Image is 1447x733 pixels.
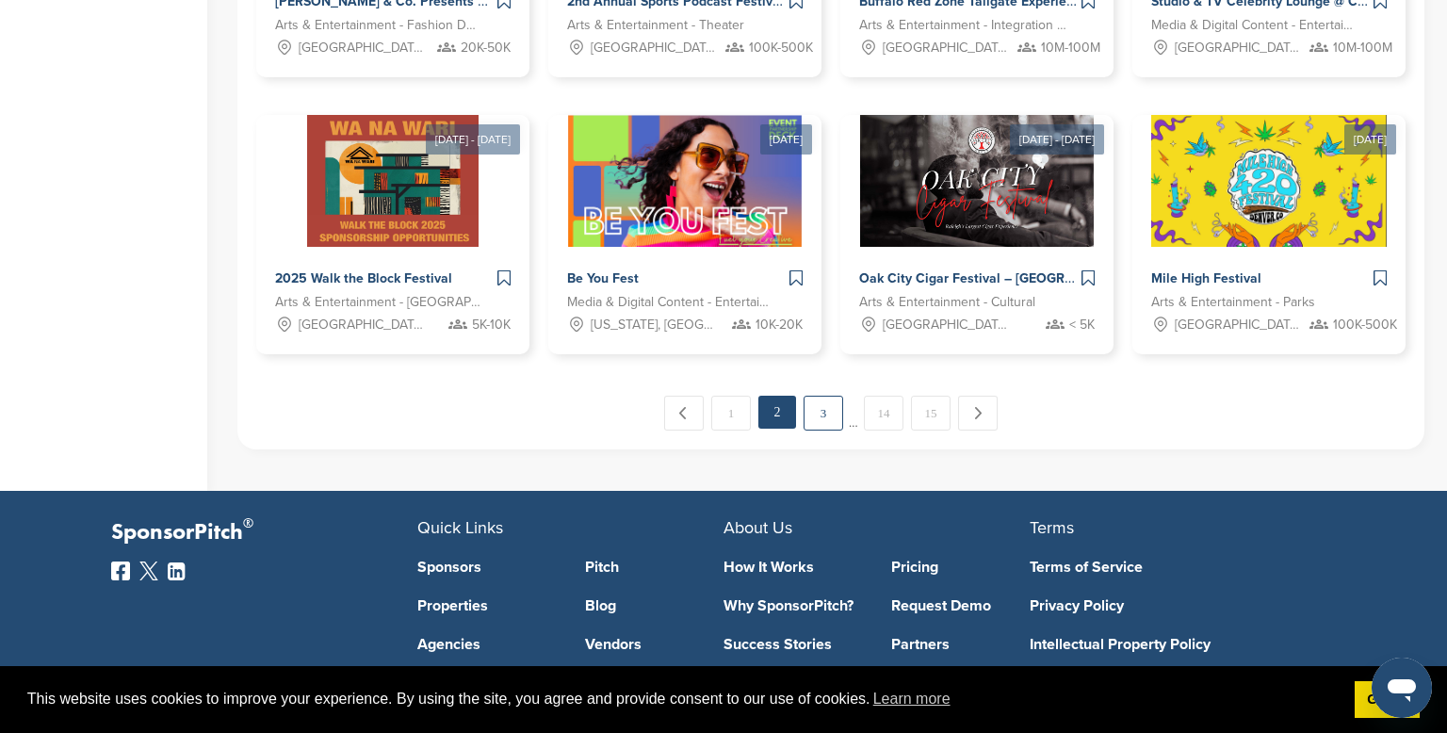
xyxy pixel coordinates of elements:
a: Sponsors [417,560,557,575]
a: Properties [417,598,557,613]
span: Quick Links [417,517,503,538]
img: Sponsorpitch & [568,115,803,247]
span: Arts & Entertainment - Cultural [859,292,1035,313]
a: [DATE] - [DATE] Sponsorpitch & Oak City Cigar Festival – [GEOGRAPHIC_DATA]'s largest Cigar & Life... [840,85,1114,354]
div: [DATE] - [DATE] [1010,124,1104,155]
span: [GEOGRAPHIC_DATA], [GEOGRAPHIC_DATA] [883,315,1013,335]
div: [DATE] [1344,124,1396,155]
span: [US_STATE], [GEOGRAPHIC_DATA] [591,315,721,335]
span: Arts & Entertainment - Integration - Sports [859,15,1066,36]
a: Success Stories [723,637,863,652]
a: Privacy Policy [1030,598,1308,613]
img: Sponsorpitch & [1151,115,1387,247]
span: … [849,396,858,430]
span: Mile High Festival [1151,270,1261,286]
span: 100K-500K [749,38,813,58]
a: learn more about cookies [870,685,953,713]
span: 10K-20K [756,315,803,335]
a: dismiss cookie message [1355,681,1420,719]
a: Pitch [585,560,724,575]
span: Arts & Entertainment - Theater [567,15,744,36]
div: [DATE] - [DATE] [426,124,520,155]
a: [DATE] Sponsorpitch & Be You Fest Media & Digital Content - Entertainment [US_STATE], [GEOGRAPHIC... [548,85,821,354]
span: This website uses cookies to improve your experience. By using the site, you agree and provide co... [27,685,1340,713]
span: 2025 Walk the Block Festival [275,270,452,286]
em: 2 [758,396,796,429]
span: 10M-100M [1041,38,1100,58]
a: Why SponsorPitch? [723,598,863,613]
span: < 5K [1069,315,1095,335]
span: 5K-10K [472,315,511,335]
span: Arts & Entertainment - Parks [1151,292,1315,313]
span: ® [243,512,253,535]
span: Media & Digital Content - Entertainment [567,292,774,313]
a: Next → [958,396,998,431]
span: [GEOGRAPHIC_DATA], [GEOGRAPHIC_DATA] [299,38,429,58]
span: Terms [1030,517,1074,538]
a: ← Previous [664,396,704,431]
span: 20K-50K [461,38,511,58]
img: Sponsorpitch & [860,115,1095,247]
a: Vendors [585,637,724,652]
a: Intellectual Property Policy [1030,637,1308,652]
span: About Us [723,517,792,538]
img: Sponsorpitch & [307,115,478,247]
p: SponsorPitch [111,519,417,546]
span: Oak City Cigar Festival – [GEOGRAPHIC_DATA]'s largest Cigar & Lifestyle Experience! [859,270,1385,286]
span: [GEOGRAPHIC_DATA], [GEOGRAPHIC_DATA], [GEOGRAPHIC_DATA], [GEOGRAPHIC_DATA] [883,38,1013,58]
span: 100K-500K [1333,315,1397,335]
a: How It Works [723,560,863,575]
span: 10M-100M [1333,38,1392,58]
a: Agencies [417,637,557,652]
span: Be You Fest [567,270,639,286]
iframe: Button to launch messaging window, conversation in progress [1372,658,1432,718]
a: Terms of Service [1030,560,1308,575]
a: [DATE] Sponsorpitch & Mile High Festival Arts & Entertainment - Parks [GEOGRAPHIC_DATA], [GEOGRAP... [1132,85,1406,354]
span: Media & Digital Content - Entertainment [1151,15,1358,36]
a: 14 [864,396,903,431]
span: [GEOGRAPHIC_DATA], [GEOGRAPHIC_DATA] [1175,315,1305,335]
span: [GEOGRAPHIC_DATA], [GEOGRAPHIC_DATA] [591,38,721,58]
a: 15 [911,396,951,431]
a: Request Demo [891,598,1031,613]
a: Partners [891,637,1031,652]
img: Twitter [139,562,158,580]
img: Facebook [111,562,130,580]
div: [DATE] [760,124,812,155]
a: 1 [711,396,751,431]
span: Arts & Entertainment - Fashion Designer [275,15,482,36]
a: Blog [585,598,724,613]
a: [DATE] - [DATE] Sponsorpitch & 2025 Walk the Block Festival Arts & Entertainment - [GEOGRAPHIC_DA... [256,85,529,354]
span: [GEOGRAPHIC_DATA], [GEOGRAPHIC_DATA] [1175,38,1305,58]
span: [GEOGRAPHIC_DATA], [GEOGRAPHIC_DATA] [299,315,429,335]
span: Arts & Entertainment - [GEOGRAPHIC_DATA] [275,292,482,313]
a: 3 [804,396,843,431]
a: Pricing [891,560,1031,575]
